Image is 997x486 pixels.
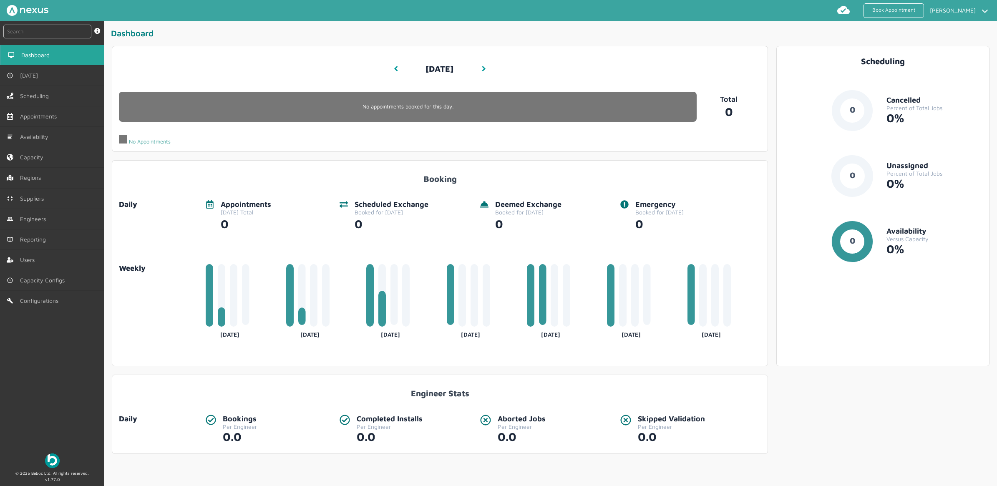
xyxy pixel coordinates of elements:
img: md-contract.svg [7,195,13,202]
span: Dashboard [21,52,53,58]
span: Regions [20,174,44,181]
img: Beboc Logo [45,453,60,468]
div: Deemed Exchange [495,200,561,209]
div: Skipped Validation [638,415,705,423]
img: capacity-left-menu.svg [7,154,13,161]
a: 0CancelledPercent of Total Jobs0% [783,90,982,145]
div: Availability [886,227,982,236]
div: Percent of Total Jobs [886,105,982,111]
text: 0 [849,105,855,114]
div: Appointments [221,200,271,209]
img: user-left-menu.svg [7,257,13,263]
img: appointments-left-menu.svg [7,113,13,120]
span: Scheduling [20,93,52,99]
img: md-people.svg [7,216,13,222]
div: Aborted Jobs [498,415,546,423]
a: 0 [697,103,761,118]
div: 0.0 [498,430,546,443]
div: Per Engineer [223,423,257,430]
span: Configurations [20,297,62,304]
div: Per Engineer [638,423,705,430]
div: 0% [886,177,982,190]
span: Users [20,257,38,263]
div: Completed Installs [357,415,423,423]
div: Daily [119,415,199,423]
img: md-book.svg [7,236,13,243]
div: Per Engineer [498,423,546,430]
div: No Appointments [119,135,171,145]
div: Booking [119,167,761,184]
img: md-time.svg [7,72,13,79]
div: Bookings [223,415,257,423]
div: Scheduled Exchange [355,200,428,209]
div: Unassigned [886,161,982,170]
div: Booked for [DATE] [355,209,428,216]
div: Dashboard [111,28,994,42]
div: Scheduling [783,56,982,66]
div: 0% [886,111,982,125]
p: No appointments booked for this day. [119,103,697,110]
div: 0 [635,216,684,231]
input: Search by: Ref, PostCode, MPAN, MPRN, Account, Customer [3,25,91,38]
div: Daily [119,200,199,209]
span: Reporting [20,236,49,243]
div: Cancelled [886,96,982,105]
p: Total [697,95,761,104]
div: [DATE] [687,328,735,338]
text: 0 [849,170,855,180]
span: Appointments [20,113,60,120]
img: scheduling-left-menu.svg [7,93,13,99]
div: Engineer Stats [119,382,761,398]
div: [DATE] [286,328,334,338]
img: regions.left-menu.svg [7,174,13,181]
span: Availability [20,133,52,140]
div: [DATE] [607,328,655,338]
div: 0% [886,242,982,256]
div: [DATE] Total [221,209,271,216]
span: Suppliers [20,195,47,202]
div: Versus Capacity [886,236,982,242]
img: md-build.svg [7,297,13,304]
div: 0.0 [638,430,705,443]
div: Booked for [DATE] [635,209,684,216]
div: 0.0 [357,430,423,443]
div: Emergency [635,200,684,209]
text: 0 [849,236,855,245]
div: Booked for [DATE] [495,209,561,216]
img: md-desktop.svg [8,52,15,58]
a: 0UnassignedPercent of Total Jobs0% [783,155,982,210]
span: Engineers [20,216,49,222]
span: Capacity [20,154,47,161]
div: [DATE] [447,328,495,338]
img: md-cloud-done.svg [837,3,850,17]
div: 0 [221,216,271,231]
a: Book Appointment [864,3,924,18]
div: 0.0 [223,430,257,443]
span: Capacity Configs [20,277,68,284]
div: 0 [355,216,428,231]
div: Percent of Total Jobs [886,170,982,177]
img: md-time.svg [7,277,13,284]
h3: [DATE] [425,58,453,81]
img: Nexus [7,5,48,16]
img: md-list.svg [7,133,13,140]
div: [DATE] [366,328,414,338]
div: [DATE] [206,328,254,338]
div: 0 [495,216,561,231]
div: [DATE] [527,328,575,338]
div: Per Engineer [357,423,423,430]
span: [DATE] [20,72,41,79]
a: Weekly [119,264,199,273]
